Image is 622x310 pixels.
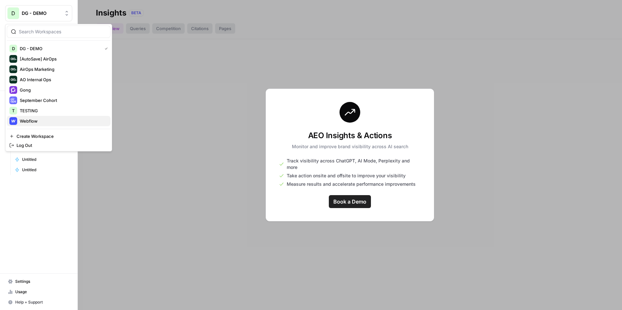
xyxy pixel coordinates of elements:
span: T [12,107,15,114]
a: Book a Demo [329,195,371,208]
a: Settings [5,276,72,287]
span: AO Internal Ops [20,76,105,83]
img: September Cohort Logo [9,96,17,104]
a: Usage [5,287,72,297]
span: Help + Support [15,299,69,305]
a: Untitled [12,165,72,175]
a: Create Workspace [7,132,110,141]
img: AO Internal Ops Logo [9,76,17,83]
span: TESTING [20,107,105,114]
img: AirOps Marketing Logo [9,65,17,73]
span: Measure results and accelerate performance improvements [287,181,416,187]
span: Webflow [20,118,105,124]
button: Workspace: DG - DEMO [5,5,72,21]
h3: AEO Insights & Actions [292,130,408,141]
img: Webflow Logo [9,117,17,125]
img: [AutoSave] AirOps Logo [9,55,17,63]
span: September Cohort [20,97,105,104]
span: Track visibility across ChatGPT, AI Mode, Perplexity and more [287,158,421,171]
span: Usage [15,289,69,295]
span: AirOps Marketing [20,66,105,72]
span: DG - DEMO [20,45,99,52]
button: Help + Support [5,297,72,307]
span: Take action onsite and offsite to improve your visibility [287,172,406,179]
p: Monitor and improve brand visibility across AI search [292,143,408,150]
span: Book a Demo [333,198,366,205]
div: Workspace: DG - DEMO [5,24,112,151]
span: Log Out [17,142,105,149]
input: Search Workspaces [19,28,106,35]
span: Settings [15,279,69,284]
span: Create Workspace [17,133,105,139]
img: Gong Logo [9,86,17,94]
span: [AutoSave] AirOps [20,56,105,62]
span: D [11,9,15,17]
span: Gong [20,87,105,93]
span: Untitled [22,157,69,162]
a: Untitled [12,154,72,165]
a: Log Out [7,141,110,150]
span: D [12,45,15,52]
span: DG - DEMO [22,10,61,17]
span: Untitled [22,167,69,173]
